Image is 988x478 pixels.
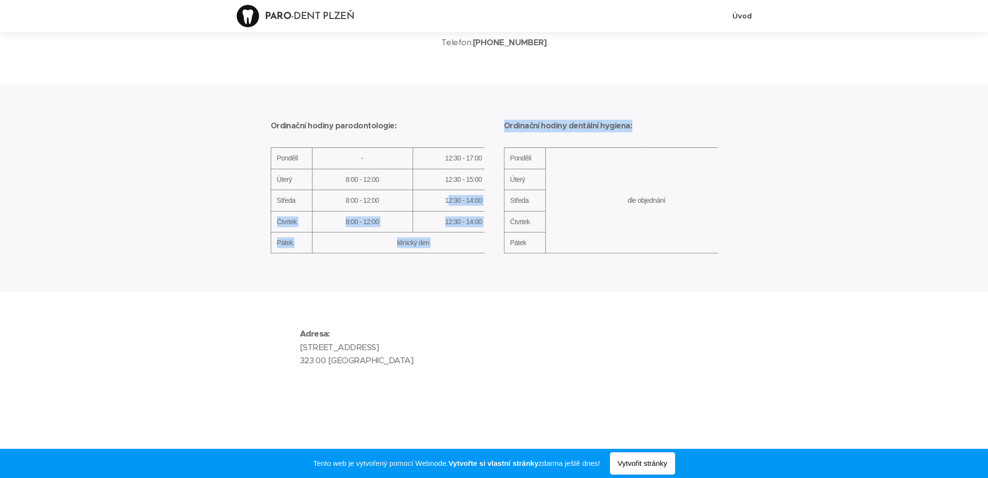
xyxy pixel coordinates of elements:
td: Čtvrtek [271,211,312,232]
td: 12:30 - 15:00 [413,169,514,190]
td: 12:30 - 14:00 [413,190,514,211]
td: 12:30 - 14:00 [413,211,514,232]
th: 12:30 - 17:00 [413,148,514,169]
span: Vytvořit stránky [610,452,675,475]
span: Tento web je vytvořený pomocí Webnode. zdarma ještě dnes! [313,458,600,469]
p: Telefon: [300,36,689,50]
ul: Menu [730,4,752,28]
td: 8:00 - 12:00 [312,169,413,190]
strong: Ordinační hodiny parodontologie: [271,121,397,131]
td: Čtvrtek [504,211,545,232]
td: Středa [271,190,312,211]
th: Pondělí [271,148,312,169]
p: [STREET_ADDRESS] 323 00 [GEOGRAPHIC_DATA] [300,327,689,368]
strong: Adresa: [300,328,330,339]
td: 8:00 - 12:00 [312,211,413,232]
td: dle objednání [545,148,747,253]
td: Středa [504,190,545,211]
td: Pondělí [504,148,545,169]
td: Úterý [271,169,312,190]
td: 8:00 - 12:00 [312,190,413,211]
strong: Ordinační hodiny dentální hygiena: [504,121,632,131]
td: Pátek [271,232,312,253]
strong: Vytvořte si vlastní stránky [449,459,538,467]
td: klinický den [312,232,514,253]
th: - [312,148,413,169]
td: Úterý [504,169,545,190]
span: Úvod [732,11,752,20]
td: Pátek [504,232,545,253]
strong: [PHONE_NUMBER] [473,37,547,48]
